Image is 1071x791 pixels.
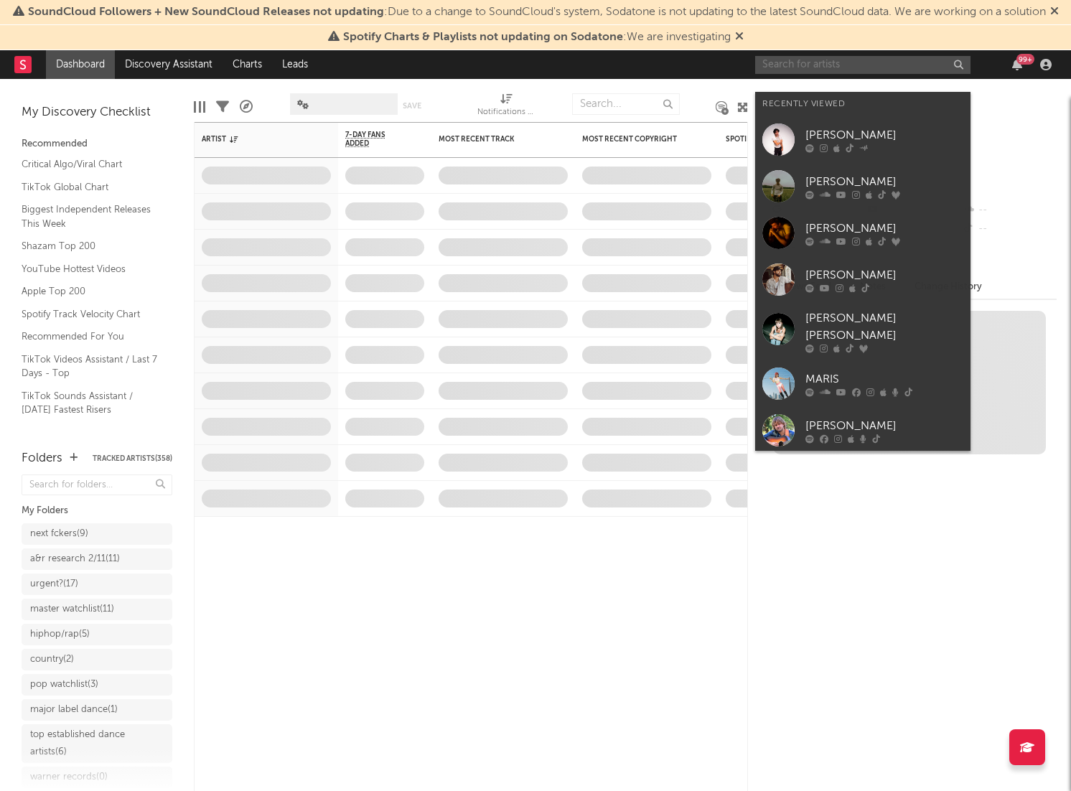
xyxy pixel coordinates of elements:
[28,6,1046,18] span: : Due to a change to SoundCloud's system, Sodatone is not updating to the latest SoundCloud data....
[22,523,172,545] a: next fckers(9)
[30,551,120,568] div: a&r research 2/11 ( 11 )
[22,329,158,345] a: Recommended For You
[755,116,971,163] a: [PERSON_NAME]
[22,202,158,231] a: Biggest Independent Releases This Week
[22,104,172,121] div: My Discovery Checklist
[194,86,205,128] div: Edit Columns
[223,50,272,79] a: Charts
[762,95,963,113] div: Recently Viewed
[30,769,108,786] div: warner records ( 0 )
[805,370,963,388] div: MARIS
[403,102,421,110] button: Save
[22,649,172,670] a: country(2)
[30,651,74,668] div: country ( 2 )
[22,450,62,467] div: Folders
[22,179,158,195] a: TikTok Global Chart
[30,726,131,761] div: top established dance artists ( 6 )
[216,86,229,128] div: Filters
[805,173,963,190] div: [PERSON_NAME]
[961,201,1057,220] div: --
[22,599,172,620] a: master watchlist(11)
[755,407,971,454] a: [PERSON_NAME]
[22,306,158,322] a: Spotify Track Velocity Chart
[93,455,172,462] button: Tracked Artists(358)
[805,417,963,434] div: [PERSON_NAME]
[477,104,535,121] div: Notifications (Artist)
[1012,59,1022,70] button: 99+
[345,131,403,148] span: 7-Day Fans Added
[22,674,172,696] a: pop watchlist(3)
[439,135,546,144] div: Most Recent Track
[30,576,78,593] div: urgent? ( 17 )
[805,126,963,144] div: [PERSON_NAME]
[755,163,971,210] a: [PERSON_NAME]
[755,303,971,360] a: [PERSON_NAME] [PERSON_NAME]
[477,86,535,128] div: Notifications (Artist)
[805,310,963,345] div: [PERSON_NAME] [PERSON_NAME]
[22,284,158,299] a: Apple Top 200
[582,135,690,144] div: Most Recent Copyright
[343,32,731,43] span: : We are investigating
[22,261,158,277] a: YouTube Hottest Videos
[755,56,971,74] input: Search for artists
[30,626,90,643] div: hiphop/rap ( 5 )
[22,238,158,254] a: Shazam Top 200
[22,724,172,763] a: top established dance artists(6)
[22,767,172,788] a: warner records(0)
[726,135,833,144] div: Spotify Monthly Listeners
[22,136,172,153] div: Recommended
[240,86,253,128] div: A&R Pipeline
[22,474,172,495] input: Search for folders...
[1050,6,1059,18] span: Dismiss
[961,220,1057,238] div: --
[22,388,158,418] a: TikTok Sounds Assistant / [DATE] Fastest Risers
[202,135,309,144] div: Artist
[22,502,172,520] div: My Folders
[22,156,158,172] a: Critical Algo/Viral Chart
[572,93,680,115] input: Search...
[22,352,158,381] a: TikTok Videos Assistant / Last 7 Days - Top
[755,256,971,303] a: [PERSON_NAME]
[30,601,114,618] div: master watchlist ( 11 )
[1016,54,1034,65] div: 99 +
[115,50,223,79] a: Discovery Assistant
[805,220,963,237] div: [PERSON_NAME]
[22,548,172,570] a: a&r research 2/11(11)
[30,525,88,543] div: next fckers ( 9 )
[272,50,318,79] a: Leads
[805,266,963,284] div: [PERSON_NAME]
[343,32,623,43] span: Spotify Charts & Playlists not updating on Sodatone
[22,624,172,645] a: hiphop/rap(5)
[28,6,384,18] span: SoundCloud Followers + New SoundCloud Releases not updating
[30,701,118,719] div: major label dance ( 1 )
[735,32,744,43] span: Dismiss
[30,676,98,693] div: pop watchlist ( 3 )
[22,699,172,721] a: major label dance(1)
[22,574,172,595] a: urgent?(17)
[755,360,971,407] a: MARIS
[46,50,115,79] a: Dashboard
[755,210,971,256] a: [PERSON_NAME]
